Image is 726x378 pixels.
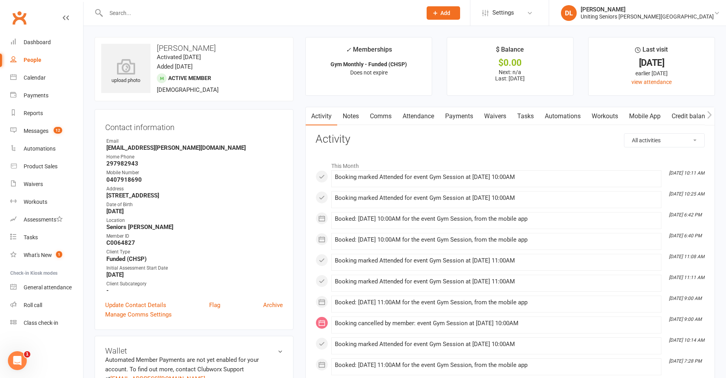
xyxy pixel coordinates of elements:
[440,10,450,16] span: Add
[335,195,658,201] div: Booking marked Attended for event Gym Session at [DATE] 10:00AM
[105,300,166,310] a: Update Contact Details
[101,59,150,85] div: upload photo
[106,138,283,145] div: Email
[335,362,658,369] div: Booked: [DATE] 11:00AM for the event Gym Session, from the mobile app
[364,107,397,125] a: Comms
[454,69,566,82] p: Next: n/a Last: [DATE]
[669,170,704,176] i: [DATE] 10:11 AM
[24,145,56,152] div: Automations
[10,296,83,314] a: Roll call
[624,107,666,125] a: Mobile App
[335,257,658,264] div: Booking marked Attended for event Gym Session at [DATE] 11:00AM
[454,59,566,67] div: $0.00
[669,233,702,238] i: [DATE] 6:40 PM
[106,239,283,246] strong: C0064827
[346,45,392,59] div: Memberships
[669,275,704,280] i: [DATE] 11:11 AM
[24,181,43,187] div: Waivers
[316,133,705,145] h3: Activity
[106,160,283,167] strong: 297982943
[24,320,58,326] div: Class check-in
[104,7,416,19] input: Search...
[10,175,83,193] a: Waivers
[56,251,62,258] span: 1
[10,211,83,229] a: Assessments
[10,34,83,51] a: Dashboard
[24,39,51,45] div: Dashboard
[263,300,283,310] a: Archive
[669,254,704,259] i: [DATE] 11:08 AM
[106,153,283,161] div: Home Phone
[335,236,658,243] div: Booked: [DATE] 10:00AM for the event Gym Session, from the mobile app
[24,351,30,358] span: 1
[337,107,364,125] a: Notes
[669,317,702,322] i: [DATE] 9:00 AM
[157,63,193,70] time: Added [DATE]
[335,278,658,285] div: Booking marked Attended for event Gym Session at [DATE] 11:00AM
[539,107,586,125] a: Automations
[24,234,38,240] div: Tasks
[24,163,58,169] div: Product Sales
[10,229,83,246] a: Tasks
[10,279,83,296] a: General attendance kiosk mode
[105,310,172,319] a: Manage Comms Settings
[10,122,83,140] a: Messages 12
[306,107,337,125] a: Activity
[106,185,283,193] div: Address
[106,271,283,278] strong: [DATE]
[581,6,714,13] div: [PERSON_NAME]
[24,110,43,116] div: Reports
[596,59,707,67] div: [DATE]
[492,4,514,22] span: Settings
[335,299,658,306] div: Booked: [DATE] 11:00AM for the event Gym Session, from the mobile app
[9,8,29,28] a: Clubworx
[335,320,658,327] div: Booking cancelled by member: event Gym Session at [DATE] 10:00AM
[24,302,42,308] div: Roll call
[346,46,351,54] i: ✓
[106,280,283,288] div: Client Subcategory
[106,208,283,215] strong: [DATE]
[635,45,668,59] div: Last visit
[669,191,704,197] i: [DATE] 10:25 AM
[157,86,219,93] span: [DEMOGRAPHIC_DATA]
[106,223,283,231] strong: Seniors [PERSON_NAME]
[669,296,702,301] i: [DATE] 9:00 AM
[106,217,283,224] div: Location
[106,169,283,177] div: Mobile Number
[10,193,83,211] a: Workouts
[105,346,283,355] h3: Wallet
[106,201,283,209] div: Date of Birth
[666,107,717,125] a: Credit balance
[24,216,63,223] div: Assessments
[669,212,702,218] i: [DATE] 6:42 PM
[397,107,440,125] a: Attendance
[54,127,62,134] span: 12
[496,45,524,59] div: $ Balance
[105,120,283,132] h3: Contact information
[440,107,479,125] a: Payments
[24,199,47,205] div: Workouts
[106,248,283,256] div: Client Type
[10,140,83,158] a: Automations
[24,74,46,81] div: Calendar
[24,92,48,99] div: Payments
[335,216,658,222] div: Booked: [DATE] 10:00AM for the event Gym Session, from the mobile app
[106,192,283,199] strong: [STREET_ADDRESS]
[10,246,83,264] a: What's New1
[427,6,460,20] button: Add
[331,61,407,67] strong: Gym Monthly - Funded (CHSP)
[101,44,287,52] h3: [PERSON_NAME]
[10,51,83,69] a: People
[586,107,624,125] a: Workouts
[157,54,201,61] time: Activated [DATE]
[24,128,48,134] div: Messages
[335,341,658,348] div: Booking marked Attended for event Gym Session at [DATE] 10:00AM
[10,87,83,104] a: Payments
[581,13,714,20] div: Uniting Seniors [PERSON_NAME][GEOGRAPHIC_DATA]
[10,69,83,87] a: Calendar
[106,144,283,151] strong: [EMAIL_ADDRESS][PERSON_NAME][DOMAIN_NAME]
[106,287,283,294] strong: -
[106,176,283,183] strong: 0407918690
[24,57,41,63] div: People
[106,233,283,240] div: Member ID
